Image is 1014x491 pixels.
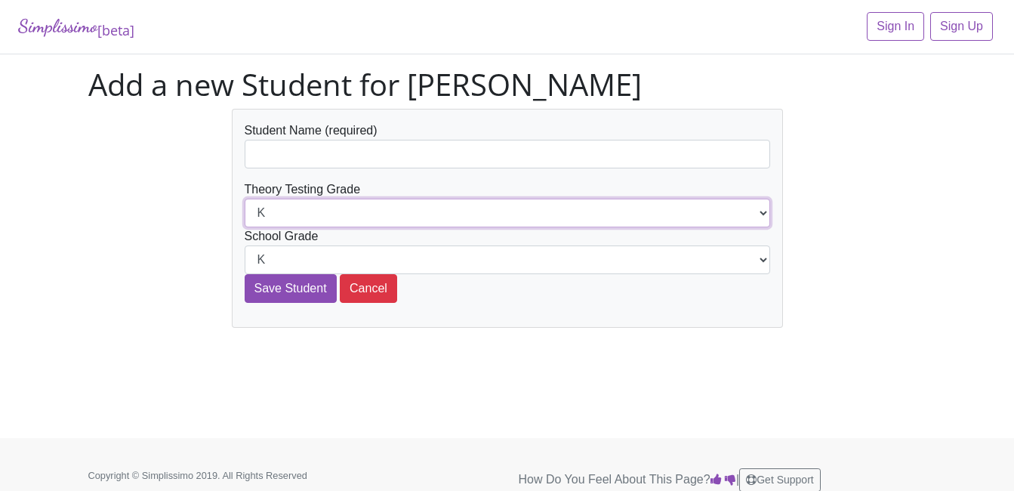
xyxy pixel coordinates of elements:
[867,12,924,41] a: Sign In
[88,66,926,103] h1: Add a new Student for [PERSON_NAME]
[88,468,353,483] p: Copyright © Simplissimo 2019. All Rights Reserved
[930,12,993,41] a: Sign Up
[340,274,397,303] button: Cancel
[245,274,337,303] input: Save Student
[18,12,134,42] a: Simplissimo[beta]
[245,122,770,303] form: Theory Testing Grade School Grade
[97,21,134,39] sub: [beta]
[245,122,770,168] div: Student Name (required)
